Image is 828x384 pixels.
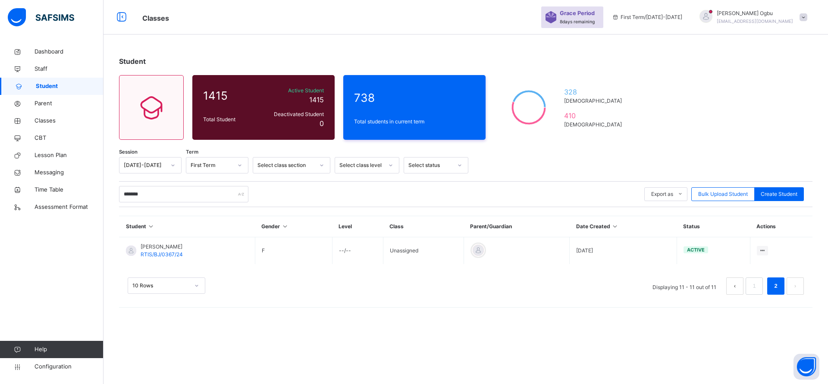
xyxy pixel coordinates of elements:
[332,216,383,237] th: Level
[717,19,793,24] span: [EMAIL_ADDRESS][DOMAIN_NAME]
[8,8,74,26] img: safsims
[34,345,103,354] span: Help
[34,65,103,73] span: Staff
[787,277,804,295] li: 下一页
[564,87,626,97] span: 328
[793,354,819,380] button: Open asap
[263,110,324,118] span: Deactivated Student
[612,223,619,230] i: Sort in Ascending Order
[354,118,475,126] span: Total students in current term
[698,190,748,198] span: Bulk Upload Student
[309,95,324,104] span: 1415
[339,161,383,169] div: Select class level
[772,280,780,292] a: 2
[119,57,146,66] span: Student
[34,203,103,211] span: Assessment Format
[726,277,743,295] li: 上一页
[612,13,682,21] span: session/term information
[34,99,103,108] span: Parent
[560,19,595,24] span: 8 days remaining
[255,216,332,237] th: Gender
[651,190,673,198] span: Export as
[787,277,804,295] button: next page
[34,116,103,125] span: Classes
[746,277,763,295] li: 1
[34,134,103,142] span: CBT
[750,280,758,292] a: 1
[203,87,258,104] span: 1415
[255,237,332,264] td: F
[750,216,812,237] th: Actions
[570,216,677,237] th: Date Created
[141,251,183,258] span: RTIS/BJ/0367/24
[464,216,569,237] th: Parent/Guardian
[257,161,314,169] div: Select class section
[564,121,626,129] span: [DEMOGRAPHIC_DATA]
[191,161,232,169] div: First Term
[34,47,103,56] span: Dashboard
[677,216,750,237] th: Status
[646,277,723,295] li: Displaying 11 - 11 out of 11
[263,87,324,94] span: Active Student
[119,216,255,237] th: Student
[761,190,797,198] span: Create Student
[281,223,289,230] i: Sort in Ascending Order
[546,11,556,23] img: sticker-purple.71386a28dfed39d6af7621340158ba97.svg
[717,9,793,17] span: [PERSON_NAME] Ogbu
[687,247,705,253] span: active
[320,119,324,128] span: 0
[132,282,189,290] div: 10 Rows
[147,223,155,230] i: Sort in Ascending Order
[564,97,626,105] span: [DEMOGRAPHIC_DATA]
[691,9,812,25] div: AnnOgbu
[354,89,475,106] span: 738
[34,362,103,371] span: Configuration
[383,237,464,264] td: Unassigned
[119,148,138,156] span: Session
[564,110,626,121] span: 410
[124,161,166,169] div: [DATE]-[DATE]
[34,151,103,160] span: Lesson Plan
[186,148,198,156] span: Term
[141,243,183,251] span: [PERSON_NAME]
[36,82,103,91] span: Student
[201,113,260,126] div: Total Student
[767,277,784,295] li: 2
[726,277,743,295] button: prev page
[34,168,103,177] span: Messaging
[560,9,595,17] span: Grace Period
[383,216,464,237] th: Class
[408,161,452,169] div: Select status
[34,186,103,194] span: Time Table
[142,14,169,22] span: Classes
[332,237,383,264] td: --/--
[570,237,677,264] td: [DATE]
